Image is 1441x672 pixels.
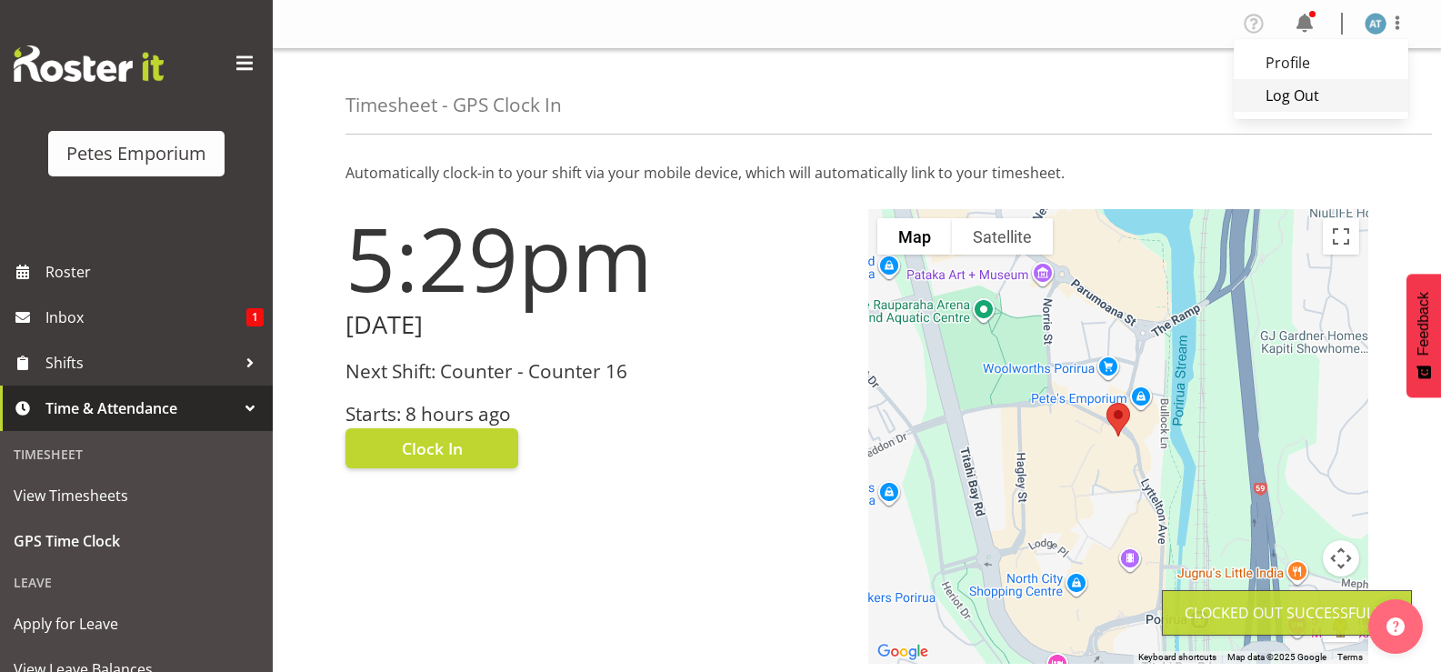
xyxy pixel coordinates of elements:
button: Show street map [877,218,952,255]
button: Map camera controls [1323,540,1359,577]
h3: Next Shift: Counter - Counter 16 [345,361,846,382]
h4: Timesheet - GPS Clock In [345,95,562,115]
a: Log Out [1234,79,1408,112]
h2: [DATE] [345,311,846,339]
span: Map data ©2025 Google [1227,652,1326,662]
span: Apply for Leave [14,610,259,637]
span: Feedback [1416,292,1432,356]
a: Profile [1234,46,1408,79]
h3: Starts: 8 hours ago [345,404,846,425]
button: Keyboard shortcuts [1138,651,1216,664]
span: Roster [45,258,264,286]
span: 1 [246,308,264,326]
div: Timesheet [5,436,268,473]
span: GPS Time Clock [14,527,259,555]
h1: 5:29pm [345,209,846,307]
p: Automatically clock-in to your shift via your mobile device, which will automatically link to you... [345,162,1368,184]
span: View Timesheets [14,482,259,509]
button: Feedback - Show survey [1406,274,1441,397]
button: Clock In [345,428,518,468]
span: Inbox [45,304,246,331]
a: View Timesheets [5,473,268,518]
span: Clock In [402,436,463,460]
span: Shifts [45,349,236,376]
a: Terms (opens in new tab) [1337,652,1363,662]
img: Google [873,640,933,664]
button: Show satellite imagery [952,218,1053,255]
div: Leave [5,564,268,601]
img: Rosterit website logo [14,45,164,82]
span: Time & Attendance [45,395,236,422]
a: Apply for Leave [5,601,268,647]
div: Petes Emporium [66,140,206,167]
img: alex-micheal-taniwha5364.jpg [1365,13,1386,35]
button: Toggle fullscreen view [1323,218,1359,255]
div: Clocked out Successfully [1185,602,1389,624]
a: Open this area in Google Maps (opens a new window) [873,640,933,664]
img: help-xxl-2.png [1386,617,1405,636]
a: GPS Time Clock [5,518,268,564]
